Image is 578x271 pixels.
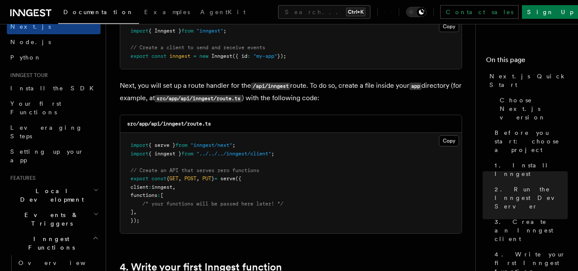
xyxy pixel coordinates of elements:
[169,53,190,59] span: inngest
[495,128,568,154] span: Before you start: choose a project
[232,142,235,148] span: ;
[18,259,107,266] span: Overview
[247,53,250,59] span: :
[130,217,139,223] span: });
[486,68,568,92] a: Next.js Quick Start
[235,176,241,182] span: ({
[169,176,178,182] span: GET
[155,95,242,102] code: src/app/api/inngest/route.ts
[184,176,196,182] span: POST
[139,3,195,23] a: Examples
[439,135,459,146] button: Copy
[7,19,101,34] a: Next.js
[166,176,169,182] span: {
[142,201,283,207] span: /* your functions will be passed here later! */
[440,5,519,19] a: Contact sales
[151,176,166,182] span: const
[7,183,101,207] button: Local Development
[220,176,235,182] span: serve
[7,80,101,96] a: Install the SDK
[7,175,36,182] span: Features
[486,55,568,68] h4: On this page
[10,85,99,92] span: Install the SDK
[151,53,166,59] span: const
[63,9,134,15] span: Documentation
[7,231,101,255] button: Inngest Functions
[151,184,172,190] span: inngest
[409,83,421,90] code: app
[7,34,101,50] a: Node.js
[160,192,163,198] span: [
[175,142,187,148] span: from
[495,185,568,211] span: 2. Run the Inngest Dev Server
[10,54,41,61] span: Python
[148,28,181,34] span: { Inngest }
[495,217,568,243] span: 3. Create an Inngest client
[7,235,92,252] span: Inngest Functions
[500,96,568,122] span: Choose Next.js version
[202,176,211,182] span: PUT
[491,182,568,214] a: 2. Run the Inngest Dev Server
[181,28,193,34] span: from
[232,53,247,59] span: ({ id
[253,53,277,59] span: "my-app"
[130,53,148,59] span: export
[193,53,196,59] span: =
[439,21,459,32] button: Copy
[7,211,93,228] span: Events & Triggers
[196,176,199,182] span: ,
[15,255,101,271] a: Overview
[223,28,226,34] span: ;
[7,144,101,168] a: Setting up your app
[196,28,223,34] span: "inngest"
[7,72,48,79] span: Inngest tour
[199,53,208,59] span: new
[148,184,151,190] span: :
[489,72,568,89] span: Next.js Quick Start
[271,151,274,157] span: ;
[491,158,568,182] a: 1. Install Inngest
[7,187,93,204] span: Local Development
[130,209,133,215] span: ]
[211,53,232,59] span: Inngest
[214,176,217,182] span: =
[195,3,251,23] a: AgentKit
[200,9,246,15] span: AgentKit
[346,8,365,16] kbd: Ctrl+K
[130,28,148,34] span: import
[144,9,190,15] span: Examples
[58,3,139,24] a: Documentation
[120,80,462,104] p: Next, you will set up a route handler for the route. To do so, create a file inside your director...
[495,161,568,178] span: 1. Install Inngest
[190,142,232,148] span: "inngest/next"
[130,167,259,173] span: // Create an API that serves zero functions
[211,176,214,182] span: }
[130,184,148,190] span: client
[251,83,290,90] code: /api/inngest
[7,50,101,65] a: Python
[496,92,568,125] a: Choose Next.js version
[130,176,148,182] span: export
[178,176,181,182] span: ,
[491,125,568,158] a: Before you start: choose a project
[406,7,427,17] button: Toggle dark mode
[148,151,181,157] span: { inngest }
[10,100,61,116] span: Your first Functions
[148,142,175,148] span: { serve }
[277,53,286,59] span: });
[196,151,271,157] span: "../../../inngest/client"
[7,96,101,120] a: Your first Functions
[172,184,175,190] span: ,
[10,148,84,164] span: Setting up your app
[133,209,136,215] span: ,
[130,45,265,51] span: // Create a client to send and receive events
[10,39,51,45] span: Node.js
[181,151,193,157] span: from
[278,5,371,19] button: Search...Ctrl+K
[491,214,568,247] a: 3. Create an Inngest client
[157,192,160,198] span: :
[130,151,148,157] span: import
[7,120,101,144] a: Leveraging Steps
[127,121,211,127] code: src/app/api/inngest/route.ts
[10,23,51,30] span: Next.js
